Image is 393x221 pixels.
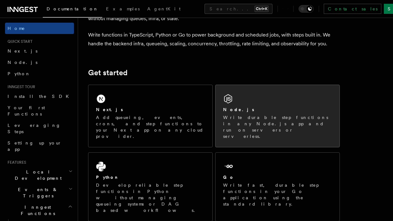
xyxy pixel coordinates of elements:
a: Home [5,23,74,34]
span: Install the SDK [8,94,73,99]
a: Documentation [43,2,102,18]
span: Your first Functions [8,105,45,116]
span: AgentKit [147,6,181,11]
a: Your first Functions [5,102,74,120]
p: Add queueing, events, crons, and step functions to your Next app on any cloud provider. [96,114,205,139]
a: Setting up your app [5,137,74,155]
span: Setting up your app [8,140,62,152]
a: Leveraging Steps [5,120,74,137]
span: Leveraging Steps [8,123,61,134]
a: Python [5,68,74,79]
button: Local Development [5,166,74,184]
h2: Next.js [96,106,123,113]
button: Toggle dark mode [299,5,314,13]
a: Next.jsAdd queueing, events, crons, and step functions to your Next app on any cloud provider. [88,85,213,147]
span: Examples [106,6,140,11]
span: Inngest tour [5,84,35,89]
p: Write functions in TypeScript, Python or Go to power background and scheduled jobs, with steps bu... [88,31,340,48]
h2: Go [223,174,234,180]
p: Write fast, durable step functions in your Go application using the standard library. [223,182,332,207]
a: Next.js [5,45,74,57]
h2: Node.js [223,106,254,113]
span: Local Development [5,169,69,181]
span: Quick start [5,39,32,44]
span: Documentation [47,6,98,11]
span: Home [8,25,25,31]
span: Node.js [8,60,37,65]
a: AgentKit [143,2,184,17]
span: Inngest Functions [5,204,68,217]
p: Write durable step functions in any Node.js app and run on servers or serverless. [223,114,332,139]
a: Examples [102,2,143,17]
button: Inngest Functions [5,201,74,219]
span: Events & Triggers [5,186,69,199]
a: Contact sales [324,4,381,14]
span: Python [8,71,31,76]
h2: Python [96,174,119,180]
kbd: Ctrl+K [255,6,269,12]
a: Node.jsWrite durable step functions in any Node.js app and run on servers or serverless. [215,85,340,147]
p: Develop reliable step functions in Python without managing queueing systems or DAG based workflows. [96,182,205,213]
button: Search...Ctrl+K [205,4,272,14]
span: Next.js [8,48,37,54]
button: Events & Triggers [5,184,74,201]
a: Install the SDK [5,91,74,102]
span: Features [5,160,26,165]
a: Get started [88,68,127,77]
a: Node.js [5,57,74,68]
